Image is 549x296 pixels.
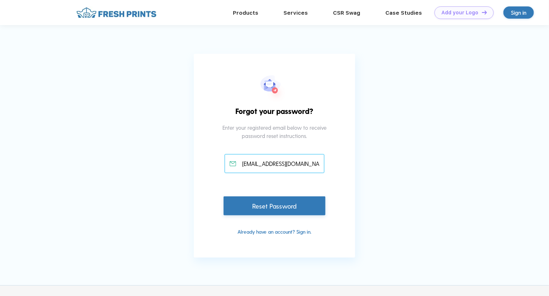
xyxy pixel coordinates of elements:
[225,154,325,173] input: Email address
[218,124,331,154] div: Enter your registered email below to receive password reset instructions.
[226,105,323,124] div: Forgot your password?
[233,10,258,16] a: Products
[261,75,288,105] img: forgot_pwd.svg
[511,9,526,17] div: Sign in
[74,6,159,19] img: fo%20logo%202.webp
[503,6,534,19] a: Sign in
[238,229,311,235] a: Already have an account? Sign in.
[224,196,325,215] div: Reset Password
[230,161,236,166] img: email_active.svg
[441,10,478,16] div: Add your Logo
[482,10,487,14] img: DT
